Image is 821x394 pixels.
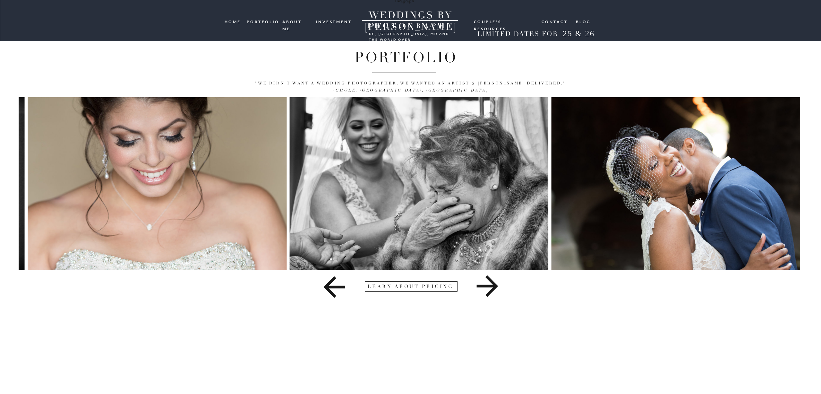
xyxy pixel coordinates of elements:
[333,88,488,93] i: -Chole, [GEOGRAPHIC_DATA], [GEOGRAPHIC_DATA]
[558,29,600,40] h2: 25 & 26
[225,18,242,25] a: HOME
[316,18,353,24] a: investment
[72,49,740,64] h1: Portfolio
[475,30,560,38] h2: LIMITED DATES FOR
[247,18,278,24] a: portfolio
[542,18,569,24] a: Contact
[576,18,591,24] a: blog
[282,18,312,24] a: ABOUT ME
[474,18,535,23] a: Couple's resources
[369,31,451,36] h3: DC, [GEOGRAPHIC_DATA], md and the world over
[352,10,469,21] a: WEDDINGS BY [PERSON_NAME]
[47,80,774,94] p: "We didn't want a wedding photographer, we wanted an artist & [PERSON_NAME] delivered."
